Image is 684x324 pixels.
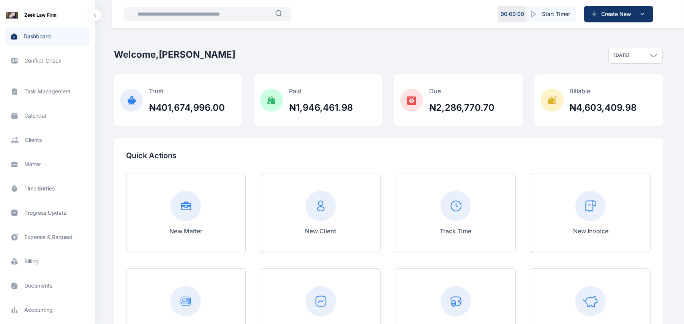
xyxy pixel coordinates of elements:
[5,52,90,70] a: conflict-check
[126,150,651,161] p: Quick Actions
[5,228,90,246] a: expense & request
[5,131,90,149] a: clients
[5,107,90,125] a: calendar
[5,82,90,101] a: task management
[440,226,471,236] p: Track Time
[5,277,90,295] a: documents
[169,226,202,236] p: New Matter
[5,155,90,173] a: matter
[573,226,608,236] p: New Invoice
[501,10,524,18] p: 00 : 00 : 00
[5,301,90,319] a: accounting
[289,87,353,96] p: Paid
[429,102,494,114] h2: ₦2,286,770.70
[5,252,90,271] a: billing
[570,87,637,96] p: Billable
[5,204,90,222] a: progress update
[149,102,225,114] h2: ₦401,674,996.00
[149,87,225,96] p: Trust
[598,10,638,18] span: Create New
[5,179,90,198] a: time entries
[584,6,653,22] button: Create New
[614,52,629,58] p: [DATE]
[542,10,570,18] span: Start Timer
[289,102,353,114] h2: ₦1,946,461.98
[305,226,336,236] p: New Client
[24,11,57,19] span: Zeek Law Firm
[570,102,637,114] h2: ₦4,603,409.98
[527,6,576,22] button: Start Timer
[5,27,90,46] a: dashboard
[429,87,494,96] p: Due
[114,49,236,61] h2: Welcome, [PERSON_NAME]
